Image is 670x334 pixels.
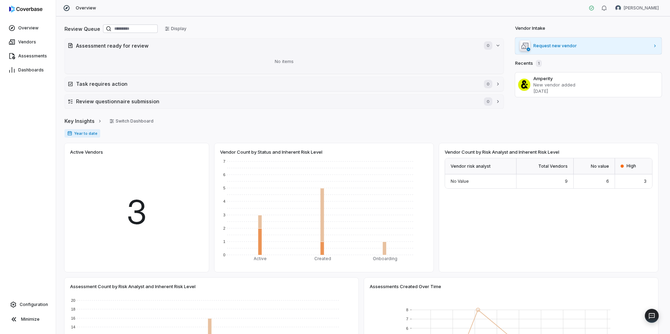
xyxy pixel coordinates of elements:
[220,149,322,155] span: Vendor Count by Status and Inherent Risk Level
[484,80,492,88] span: 0
[451,179,469,184] span: No Value
[223,253,225,257] text: 0
[445,149,559,155] span: Vendor Count by Risk Analyst and Inherent Risk Level
[20,302,48,307] span: Configuration
[624,5,659,11] span: [PERSON_NAME]
[223,159,225,163] text: 7
[9,6,42,13] img: logo-D7KZi-bG.svg
[18,39,36,45] span: Vendors
[3,298,53,311] a: Configuration
[223,213,225,217] text: 3
[406,308,408,312] text: 8
[515,72,662,97] a: AmperityNew vendor added[DATE]
[370,283,441,290] span: Assessments Created Over Time
[76,5,96,11] span: Overview
[627,163,636,169] span: High
[71,316,75,320] text: 16
[126,187,148,237] span: 3
[3,312,53,326] button: Minimize
[18,53,47,59] span: Assessments
[517,158,574,174] div: Total Vendors
[64,117,95,125] span: Key Insights
[533,43,650,49] span: Request new vendor
[223,199,225,203] text: 4
[533,88,659,94] p: [DATE]
[64,129,100,138] span: Year to date
[68,53,501,71] div: No items
[160,23,191,34] button: Display
[574,158,615,174] div: No value
[1,22,54,34] a: Overview
[223,226,225,230] text: 2
[533,75,659,82] h3: Amperity
[406,317,408,321] text: 7
[105,116,158,126] button: Switch Dashboard
[611,3,663,13] button: Shani Webb avatar[PERSON_NAME]
[65,95,504,109] button: Review questionnaire submission0
[71,325,75,329] text: 14
[76,42,477,49] h2: Assessment ready for review
[445,158,517,174] div: Vendor risk analyst
[223,186,225,190] text: 5
[406,326,408,330] text: 6
[515,37,662,54] a: Request new vendor
[536,60,542,67] span: 1
[21,316,40,322] span: Minimize
[565,179,568,184] span: 9
[18,25,39,31] span: Overview
[64,114,102,128] a: Key Insights
[615,5,621,11] img: Shani Webb avatar
[484,41,492,50] span: 0
[484,97,492,106] span: 0
[515,25,545,32] h2: Vendor Intake
[1,36,54,48] a: Vendors
[76,98,477,105] h2: Review questionnaire submission
[62,114,104,128] button: Key Insights
[64,25,100,33] h2: Review Queue
[67,131,72,136] svg: Date range for report
[65,39,504,53] button: Assessment ready for review0
[1,50,54,62] a: Assessments
[533,82,659,88] p: New vendor added
[71,298,75,302] text: 20
[76,80,477,88] h2: Task requires action
[1,64,54,76] a: Dashboards
[70,283,196,290] span: Assessment Count by Risk Analyst and Inherent Risk Level
[18,67,44,73] span: Dashboards
[515,60,542,67] h2: Recents
[65,77,504,91] button: Task requires action0
[644,179,647,184] span: 3
[223,239,225,244] text: 1
[70,149,103,155] span: Active Vendors
[606,179,609,184] span: 6
[223,173,225,177] text: 6
[71,307,75,311] text: 18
